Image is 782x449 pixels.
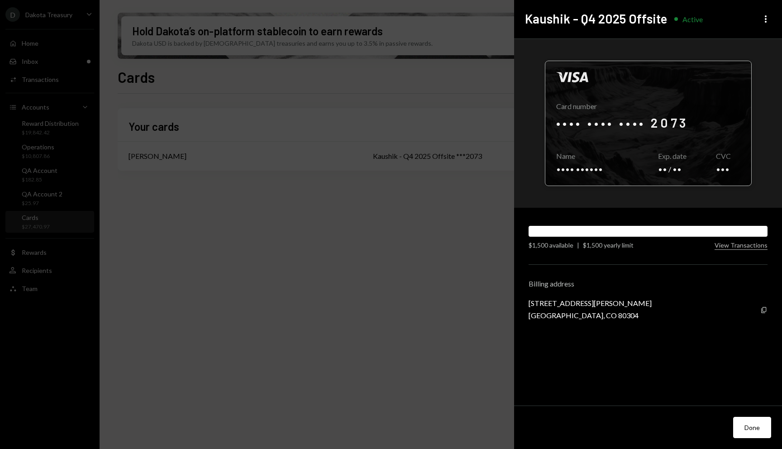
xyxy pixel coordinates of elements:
h2: Kaushik - Q4 2025 Offsite [525,10,667,28]
div: [GEOGRAPHIC_DATA], CO 80304 [529,311,652,320]
div: Click to reveal [545,61,752,186]
div: Billing address [529,279,768,288]
button: Done [733,417,771,438]
div: $1,500 available [529,240,573,250]
div: [STREET_ADDRESS][PERSON_NAME] [529,299,652,307]
div: Active [682,15,703,24]
div: | [577,240,579,250]
div: $1,500 yearly limit [583,240,634,250]
button: View Transactions [715,241,768,250]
